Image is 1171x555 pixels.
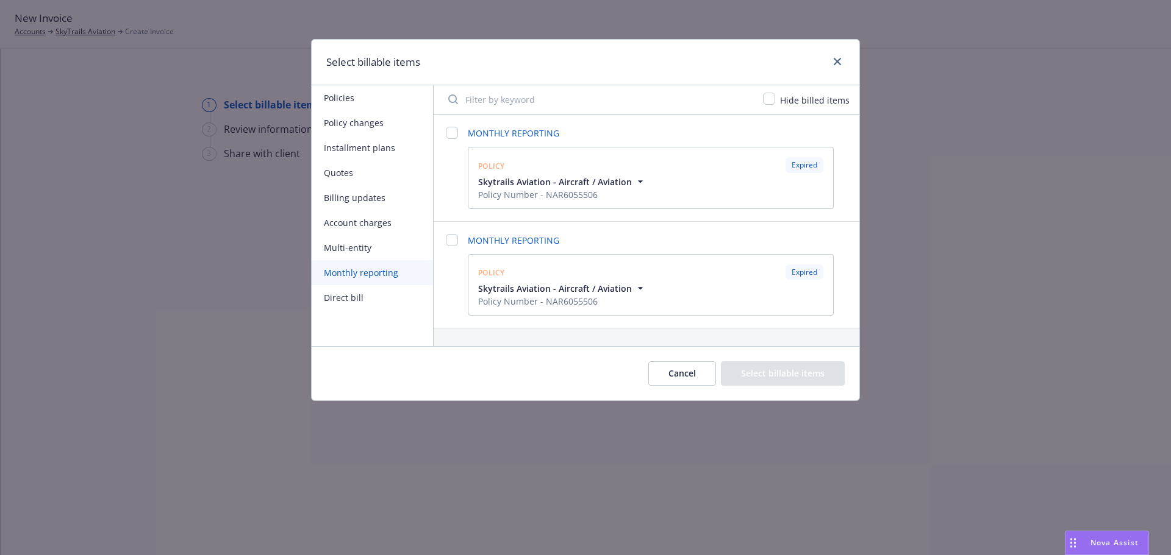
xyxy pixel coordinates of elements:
button: Account charges [312,210,433,235]
button: Monthly reporting [312,260,433,285]
button: Installment plans [312,135,433,160]
button: Policy changes [312,110,433,135]
span: Skytrails Aviation - Aircraft / Aviation [478,282,632,295]
h1: Select billable items [326,54,420,70]
div: Expired [786,157,823,172]
a: close [830,54,845,69]
button: Quotes [312,160,433,185]
span: Policy Number - NAR6055506 [478,295,646,308]
span: Policy [478,267,505,278]
span: MONTHLY REPORTING [468,127,834,140]
button: Policies [312,85,433,110]
div: Expired [786,264,823,280]
button: Skytrails Aviation - Aircraft / Aviation [478,175,646,188]
button: Cancel [648,361,716,386]
span: Nova Assist [1090,537,1139,548]
button: Billing updates [312,185,433,210]
button: Multi-entity [312,235,433,260]
span: Policy [478,161,505,171]
button: Skytrails Aviation - Aircraft / Aviation [478,282,646,295]
span: Skytrails Aviation - Aircraft / Aviation [478,175,632,188]
span: MONTHLY REPORTING [468,234,834,247]
div: Drag to move [1065,531,1081,554]
button: Nova Assist [1065,531,1149,555]
button: Direct bill [312,285,433,310]
input: Filter by keyword [441,87,756,111]
span: Policy Number - NAR6055506 [478,188,646,201]
span: Hide billed items [780,94,850,106]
